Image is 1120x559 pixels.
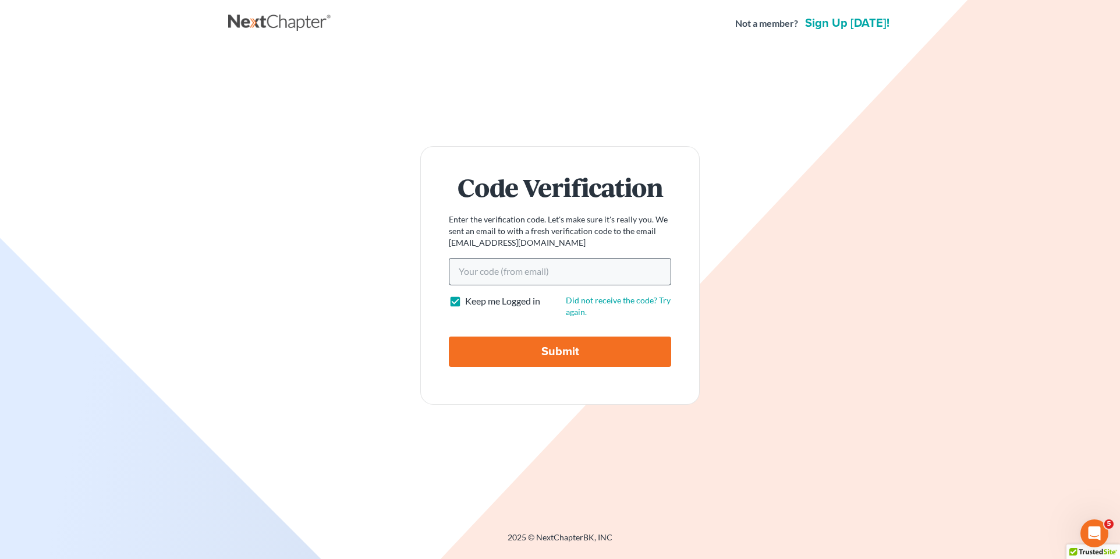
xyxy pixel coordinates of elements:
[803,17,892,29] a: Sign up [DATE]!
[465,295,540,308] label: Keep me Logged in
[449,175,671,200] h1: Code Verification
[449,337,671,367] input: Submit
[1104,519,1114,529] span: 5
[566,295,671,317] a: Did not receive the code? Try again.
[449,258,671,285] input: Your code (from email)
[228,532,892,553] div: 2025 © NextChapterBK, INC
[1080,519,1108,547] iframe: Intercom live chat
[735,17,798,30] strong: Not a member?
[449,214,671,249] p: Enter the verification code. Let's make sure it's really you. We sent an email to with a fresh ve...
